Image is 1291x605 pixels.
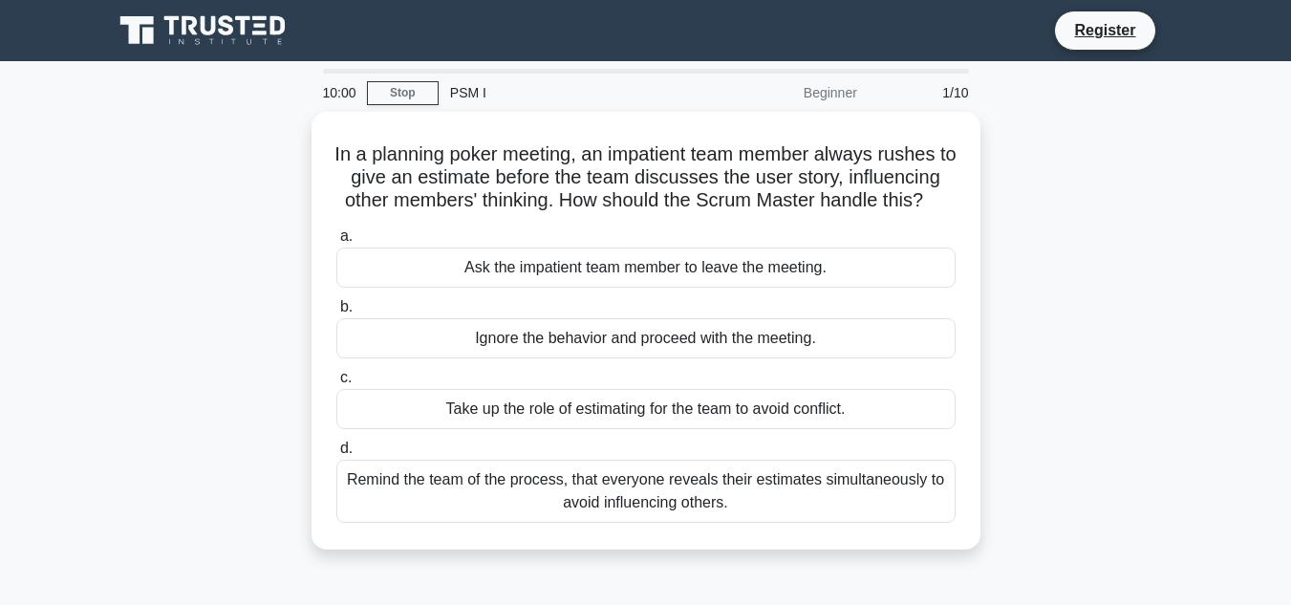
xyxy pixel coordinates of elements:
a: Register [1063,18,1147,42]
span: b. [340,298,353,314]
span: a. [340,227,353,244]
div: Take up the role of estimating for the team to avoid conflict. [336,389,956,429]
div: PSM I [439,74,701,112]
div: Ask the impatient team member to leave the meeting. [336,248,956,288]
span: c. [340,369,352,385]
h5: In a planning poker meeting, an impatient team member always rushes to give an estimate before th... [334,142,957,213]
div: Remind the team of the process, that everyone reveals their estimates simultaneously to avoid inf... [336,460,956,523]
span: d. [340,440,353,456]
div: Ignore the behavior and proceed with the meeting. [336,318,956,358]
div: 1/10 [869,74,980,112]
div: 10:00 [312,74,367,112]
div: Beginner [701,74,869,112]
a: Stop [367,81,439,105]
